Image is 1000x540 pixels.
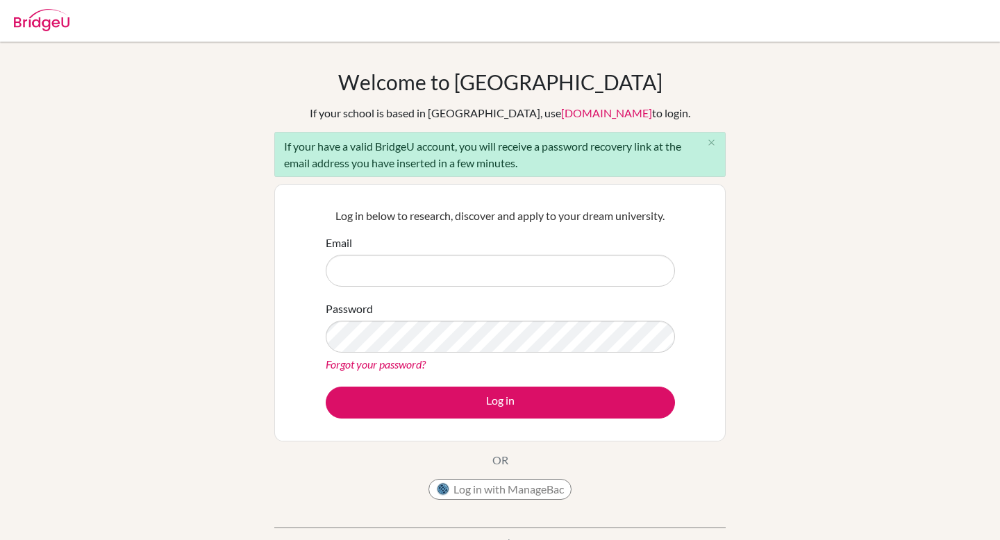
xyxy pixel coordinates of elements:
div: If your have a valid BridgeU account, you will receive a password recovery link at the email addr... [274,132,726,177]
button: Log in with ManageBac [428,479,572,500]
label: Email [326,235,352,251]
button: Close [697,133,725,153]
p: OR [492,452,508,469]
i: close [706,137,717,148]
a: Forgot your password? [326,357,426,371]
h1: Welcome to [GEOGRAPHIC_DATA] [338,69,662,94]
p: Log in below to research, discover and apply to your dream university. [326,208,675,224]
a: [DOMAIN_NAME] [561,106,652,119]
button: Log in [326,387,675,419]
div: If your school is based in [GEOGRAPHIC_DATA], use to login. [310,105,690,121]
img: Bridge-U [14,9,69,31]
label: Password [326,301,373,317]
